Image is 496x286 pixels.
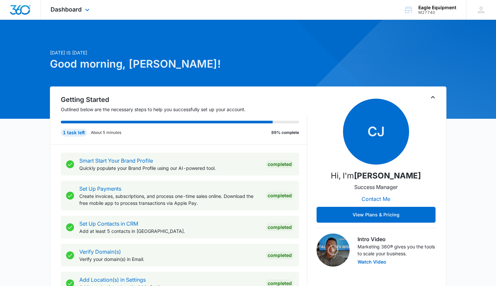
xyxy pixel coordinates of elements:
a: Add Location(s) in Settings [79,276,146,283]
p: Hi, I'm [331,170,421,182]
div: Completed [266,160,294,168]
span: CJ [343,99,409,165]
p: Verify your domain(s) in Email. [79,256,260,263]
a: Verify Domain(s) [79,248,121,255]
p: Success Manager [354,183,398,191]
p: About 5 minutes [91,130,121,136]
p: Create invoices, subscriptions, and process one-time sales online. Download the free mobile app t... [79,193,260,207]
button: View Plans & Pricing [317,207,436,223]
p: [DATE] is [DATE] [50,49,312,56]
div: 1 task left [61,129,87,137]
div: Completed [266,251,294,259]
a: Set Up Contacts in CRM [79,220,138,227]
p: Outlined below are the necessary steps to help you successfully set up your account. [61,106,307,113]
h2: Getting Started [61,95,307,105]
div: account id [418,10,456,15]
button: Watch Video [358,260,386,264]
button: Contact Me [355,191,397,207]
p: Quickly populate your Brand Profile using our AI-powered tool. [79,165,260,172]
strong: [PERSON_NAME] [354,171,421,180]
p: Marketing 360® gives you the tools to scale your business. [358,243,436,257]
span: Dashboard [51,6,82,13]
button: Toggle Collapse [429,93,437,101]
div: Completed [266,223,294,231]
a: Set Up Payments [79,185,121,192]
h1: Good morning, [PERSON_NAME]! [50,56,312,72]
p: 89% complete [271,130,299,136]
div: account name [418,5,456,10]
div: Completed [266,192,294,200]
a: Smart Start Your Brand Profile [79,157,153,164]
p: Add at least 5 contacts in [GEOGRAPHIC_DATA]. [79,228,260,235]
h3: Intro Video [358,235,436,243]
img: Intro Video [317,234,350,267]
